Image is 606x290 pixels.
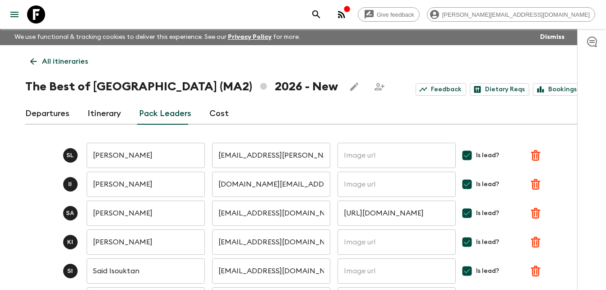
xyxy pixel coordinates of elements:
[87,258,205,284] input: Pack leader's full name
[427,7,595,22] div: [PERSON_NAME][EMAIL_ADDRESS][DOMAIN_NAME]
[87,172,205,197] input: Pack leader's full name
[416,83,466,96] a: Feedback
[11,29,304,45] p: We use functional & tracking cookies to deliver this experience. See our for more.
[67,239,73,246] p: K I
[42,56,88,67] p: All itineraries
[476,267,499,276] span: Is lead?
[88,103,121,125] a: Itinerary
[25,52,93,70] a: All itineraries
[476,151,499,160] span: Is lead?
[437,11,595,18] span: [PERSON_NAME][EMAIL_ADDRESS][DOMAIN_NAME]
[66,152,74,159] p: S L
[476,238,499,247] span: Is lead?
[533,83,581,96] a: Bookings
[87,143,205,168] input: Pack leader's full name
[307,5,325,23] button: search adventures
[5,5,23,23] button: menu
[212,172,330,197] input: Pack leader's email address
[345,78,363,96] button: Edit this itinerary
[212,143,330,168] input: Pack leader's email address
[139,103,191,125] a: Pack Leaders
[470,83,529,96] a: Dietary Reqs
[370,78,389,96] span: Share this itinerary
[212,258,330,284] input: Pack leader's email address
[25,78,338,96] h1: The Best of [GEOGRAPHIC_DATA] (MA2) 2026 - New
[212,229,330,255] input: Pack leader's email address
[476,209,499,218] span: Is lead?
[338,258,456,284] input: Image url
[87,201,205,226] input: Pack leader's full name
[338,229,456,255] input: Image url
[358,7,420,22] a: Give feedback
[87,229,205,255] input: Pack leader's full name
[338,143,456,168] input: Image url
[338,172,456,197] input: Image url
[338,201,456,226] input: Image url
[25,103,69,125] a: Departures
[228,34,272,40] a: Privacy Policy
[66,210,74,217] p: S A
[372,11,419,18] span: Give feedback
[538,31,567,43] button: Dismiss
[476,180,499,189] span: Is lead?
[212,201,330,226] input: Pack leader's email address
[67,267,73,275] p: S I
[69,181,72,188] p: I I
[209,103,229,125] a: Cost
